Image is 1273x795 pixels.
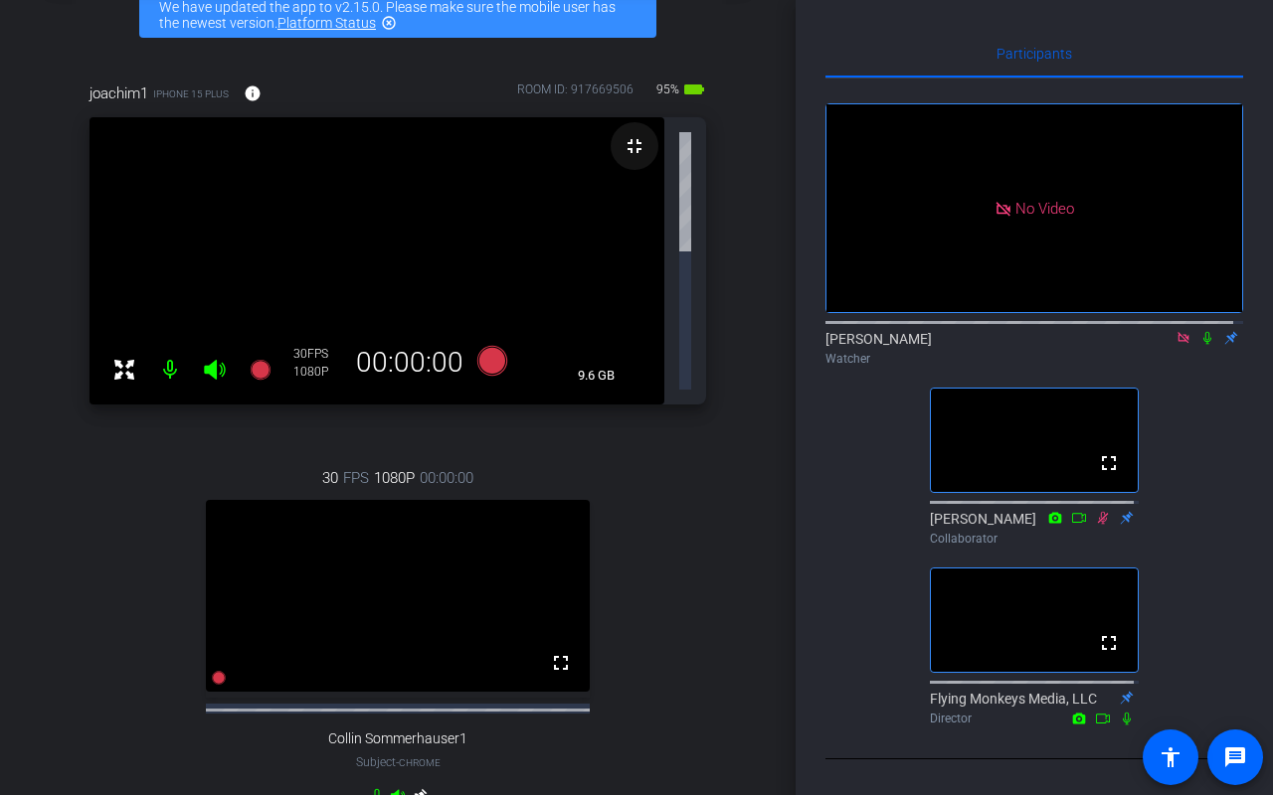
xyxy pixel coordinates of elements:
span: Participants [997,47,1072,61]
span: Chrome [399,757,441,768]
div: [PERSON_NAME] [930,509,1139,548]
span: joachim1 [90,82,148,104]
mat-icon: fullscreen [1097,631,1121,655]
span: FPS [307,347,328,361]
div: 1080P [293,364,343,380]
div: Flying Monkeys Media, LLC [930,689,1139,727]
span: Subject [356,753,441,771]
span: 00:00:00 [420,467,473,489]
span: iPhone 15 Plus [153,86,229,101]
div: [PERSON_NAME] [825,329,1243,368]
mat-icon: info [244,84,262,102]
mat-icon: highlight_off [381,15,397,31]
span: 95% [653,74,682,105]
span: No Video [1015,199,1074,217]
mat-icon: battery_std [682,78,706,101]
span: 1080P [374,467,415,489]
div: 30 [293,346,343,362]
div: Watcher [825,350,1243,368]
mat-icon: message [1223,745,1247,769]
a: Platform Status [277,15,376,31]
span: 9.6 GB [571,364,622,388]
div: 00:00:00 [343,346,476,380]
mat-icon: accessibility [1159,745,1182,769]
div: Director [930,710,1139,727]
span: 30 [322,467,338,489]
mat-icon: fullscreen [549,651,573,675]
span: Collin Sommerhauser1 [328,730,467,747]
span: - [396,755,399,769]
span: FPS [343,467,369,489]
mat-icon: fullscreen_exit [623,134,646,158]
mat-icon: fullscreen [1097,451,1121,475]
div: Collaborator [930,530,1139,548]
div: ROOM ID: 917669506 [517,80,634,109]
